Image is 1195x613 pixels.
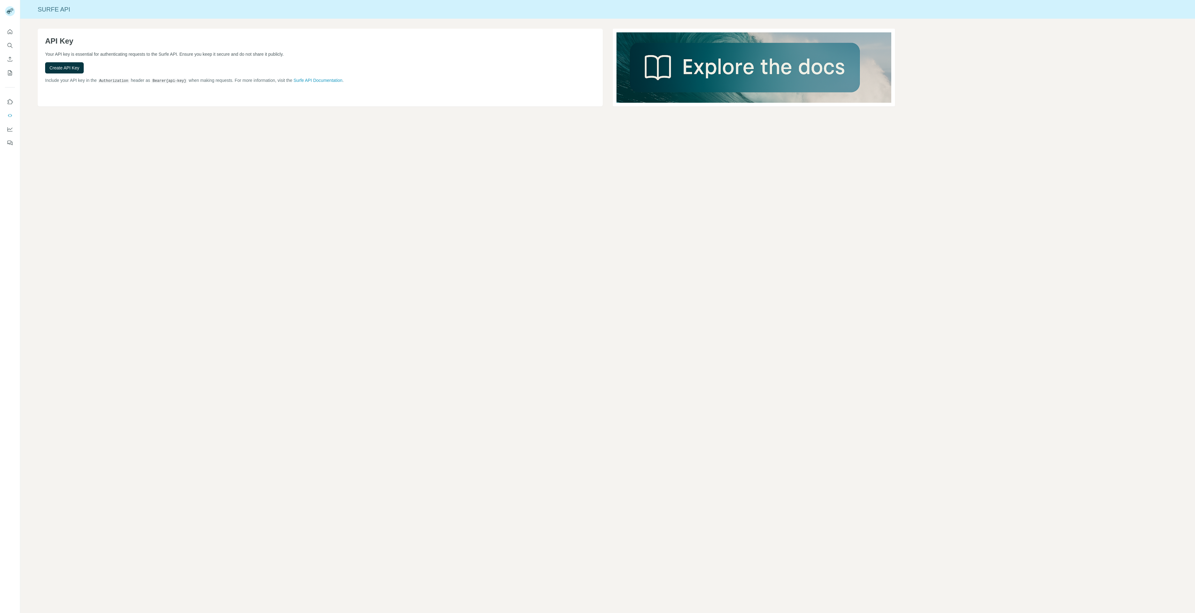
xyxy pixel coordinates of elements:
[49,65,79,71] span: Create API Key
[45,62,84,73] button: Create API Key
[98,79,130,83] code: Authorization
[5,110,15,121] button: Use Surfe API
[5,40,15,51] button: Search
[5,54,15,65] button: Enrich CSV
[293,78,342,83] a: Surfe API Documentation
[45,36,595,46] h1: API Key
[45,51,595,57] p: Your API key is essential for authenticating requests to the Surfe API. Ensure you keep it secure...
[5,96,15,107] button: Use Surfe on LinkedIn
[5,137,15,149] button: Feedback
[5,124,15,135] button: Dashboard
[5,26,15,37] button: Quick start
[20,5,1195,14] div: Surfe API
[45,77,595,84] p: Include your API key in the header as when making requests. For more information, visit the .
[5,67,15,78] button: My lists
[151,79,187,83] code: Bearer {api-key}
